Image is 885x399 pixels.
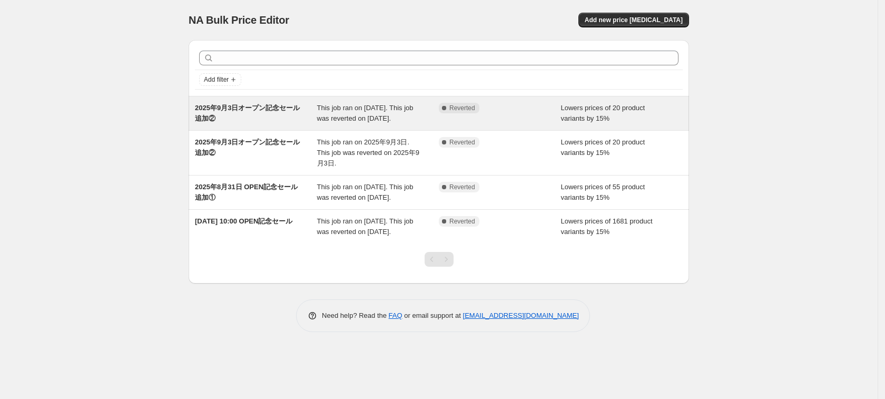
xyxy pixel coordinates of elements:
[561,104,645,122] span: Lowers prices of 20 product variants by 15%
[317,104,414,122] span: This job ran on [DATE]. This job was reverted on [DATE].
[561,217,653,236] span: Lowers prices of 1681 product variants by 15%
[322,312,389,319] span: Need help? Read the
[195,138,300,157] span: 2025年9月3日オープン記念セール追加②
[189,14,289,26] span: NA Bulk Price Editor
[402,312,463,319] span: or email support at
[195,217,292,225] span: [DATE] 10:00 OPEN記念セール
[195,183,298,201] span: 2025年8月31日 OPEN記念セール追加①
[317,138,419,167] span: This job ran on 2025年9月3日. This job was reverted on 2025年9月3日.
[585,16,683,24] span: Add new price [MEDICAL_DATA]
[317,217,414,236] span: This job ran on [DATE]. This job was reverted on [DATE].
[425,252,454,267] nav: Pagination
[449,183,475,191] span: Reverted
[449,104,475,112] span: Reverted
[449,217,475,226] span: Reverted
[204,75,229,84] span: Add filter
[449,138,475,147] span: Reverted
[317,183,414,201] span: This job ran on [DATE]. This job was reverted on [DATE].
[561,138,645,157] span: Lowers prices of 20 product variants by 15%
[389,312,402,319] a: FAQ
[199,73,241,86] button: Add filter
[463,312,579,319] a: [EMAIL_ADDRESS][DOMAIN_NAME]
[561,183,645,201] span: Lowers prices of 55 product variants by 15%
[578,13,689,27] button: Add new price [MEDICAL_DATA]
[195,104,300,122] span: 2025年9月3日オープン記念セール追加②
